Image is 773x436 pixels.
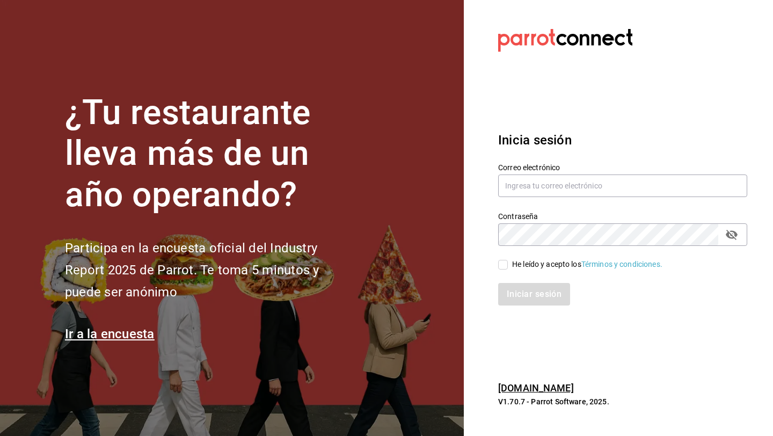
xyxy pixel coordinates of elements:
[498,212,747,220] label: Contraseña
[498,382,574,394] a: [DOMAIN_NAME]
[498,175,747,197] input: Ingresa tu correo electrónico
[723,226,741,244] button: passwordField
[498,163,747,171] label: Correo electrónico
[65,326,155,341] a: Ir a la encuesta
[65,237,355,303] h2: Participa en la encuesta oficial del Industry Report 2025 de Parrot. Te toma 5 minutos y puede se...
[498,130,747,150] h3: Inicia sesión
[581,260,662,268] a: Términos y condiciones.
[498,396,747,407] p: V1.70.7 - Parrot Software, 2025.
[65,92,355,216] h1: ¿Tu restaurante lleva más de un año operando?
[512,259,662,270] div: He leído y acepto los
